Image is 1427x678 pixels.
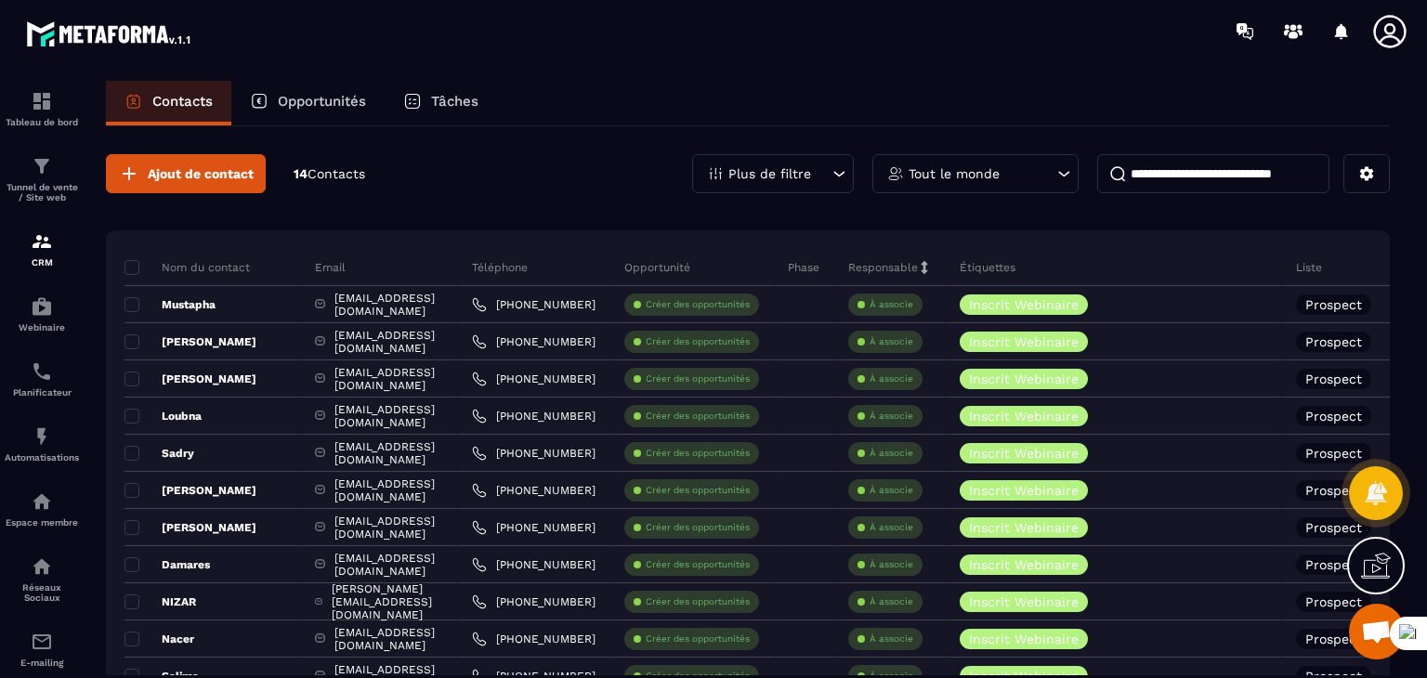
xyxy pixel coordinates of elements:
a: [PHONE_NUMBER] [472,520,596,535]
p: Sadry [124,446,194,461]
p: Webinaire [5,322,79,332]
p: Prospect [1305,410,1362,423]
p: Créer des opportunités [646,521,750,534]
p: Email [315,260,346,275]
p: Créer des opportunités [646,484,750,497]
p: [PERSON_NAME] [124,520,256,535]
p: 14 [294,165,365,183]
p: Créer des opportunités [646,335,750,348]
p: Espace membre [5,517,79,528]
p: Prospect [1305,447,1362,460]
p: À associe [870,595,913,608]
p: Nacer [124,632,194,646]
p: À associe [870,447,913,460]
a: [PHONE_NUMBER] [472,594,596,609]
p: Créer des opportunités [646,410,750,423]
p: Créer des opportunités [646,595,750,608]
a: [PHONE_NUMBER] [472,632,596,646]
p: [PERSON_NAME] [124,372,256,386]
p: Créer des opportunités [646,558,750,571]
p: Réseaux Sociaux [5,582,79,603]
p: Inscrit Webinaire [969,558,1079,571]
a: [PHONE_NUMBER] [472,409,596,424]
p: À associe [870,632,913,645]
p: Loubna [124,409,202,424]
a: Ouvrir le chat [1349,604,1405,659]
p: Mustapha [124,297,216,312]
p: Tunnel de vente / Site web [5,182,79,202]
p: Prospect [1305,632,1362,645]
p: À associe [870,558,913,571]
img: formation [31,155,53,177]
span: Contacts [308,166,365,181]
p: Inscrit Webinaire [969,410,1079,423]
p: Damares [124,557,210,572]
p: Inscrit Webinaire [969,372,1079,385]
p: À associe [870,521,913,534]
img: social-network [31,555,53,578]
p: E-mailing [5,658,79,668]
p: Responsable [848,260,918,275]
p: Prospect [1305,372,1362,385]
a: [PHONE_NUMBER] [472,557,596,572]
a: [PHONE_NUMBER] [472,334,596,349]
p: Créer des opportunités [646,298,750,311]
a: Contacts [106,81,231,125]
p: [PERSON_NAME] [124,483,256,498]
p: Tout le monde [909,167,1000,180]
a: formationformationTunnel de vente / Site web [5,141,79,216]
a: Opportunités [231,81,385,125]
p: Opportunité [624,260,690,275]
p: Automatisations [5,452,79,463]
a: [PHONE_NUMBER] [472,297,596,312]
p: Prospect [1305,298,1362,311]
p: Nom du contact [124,260,250,275]
a: [PHONE_NUMBER] [472,483,596,498]
p: Inscrit Webinaire [969,595,1079,608]
p: Prospect [1305,558,1362,571]
a: formationformationTableau de bord [5,76,79,141]
img: formation [31,230,53,253]
p: Prospect [1305,521,1362,534]
p: Opportunités [278,93,366,110]
p: Inscrit Webinaire [969,484,1079,497]
p: Prospect [1305,484,1362,497]
p: CRM [5,257,79,267]
img: formation [31,90,53,112]
button: Ajout de contact [106,154,266,193]
p: Tableau de bord [5,117,79,127]
p: NIZAR [124,594,196,609]
a: social-networksocial-networkRéseaux Sociaux [5,541,79,617]
img: scheduler [31,360,53,383]
a: [PHONE_NUMBER] [472,372,596,386]
p: Inscrit Webinaire [969,632,1079,645]
a: Tâches [385,81,497,125]
p: À associe [870,335,913,348]
p: À associe [870,372,913,385]
p: Prospect [1305,595,1362,608]
img: automations [31,490,53,513]
p: Contacts [152,93,213,110]
a: [PHONE_NUMBER] [472,446,596,461]
p: Tâches [431,93,478,110]
p: Plus de filtre [728,167,811,180]
p: Inscrit Webinaire [969,335,1079,348]
p: [PERSON_NAME] [124,334,256,349]
p: Inscrit Webinaire [969,298,1079,311]
p: À associe [870,298,913,311]
a: schedulerschedulerPlanificateur [5,346,79,411]
p: Liste [1296,260,1322,275]
p: Créer des opportunités [646,632,750,645]
p: Inscrit Webinaire [969,447,1079,460]
p: Téléphone [472,260,528,275]
p: Inscrit Webinaire [969,521,1079,534]
p: Créer des opportunités [646,372,750,385]
p: Créer des opportunités [646,447,750,460]
img: automations [31,295,53,318]
p: Prospect [1305,335,1362,348]
a: automationsautomationsWebinaire [5,281,79,346]
p: À associe [870,484,913,497]
p: Phase [788,260,819,275]
img: automations [31,425,53,448]
img: email [31,631,53,653]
